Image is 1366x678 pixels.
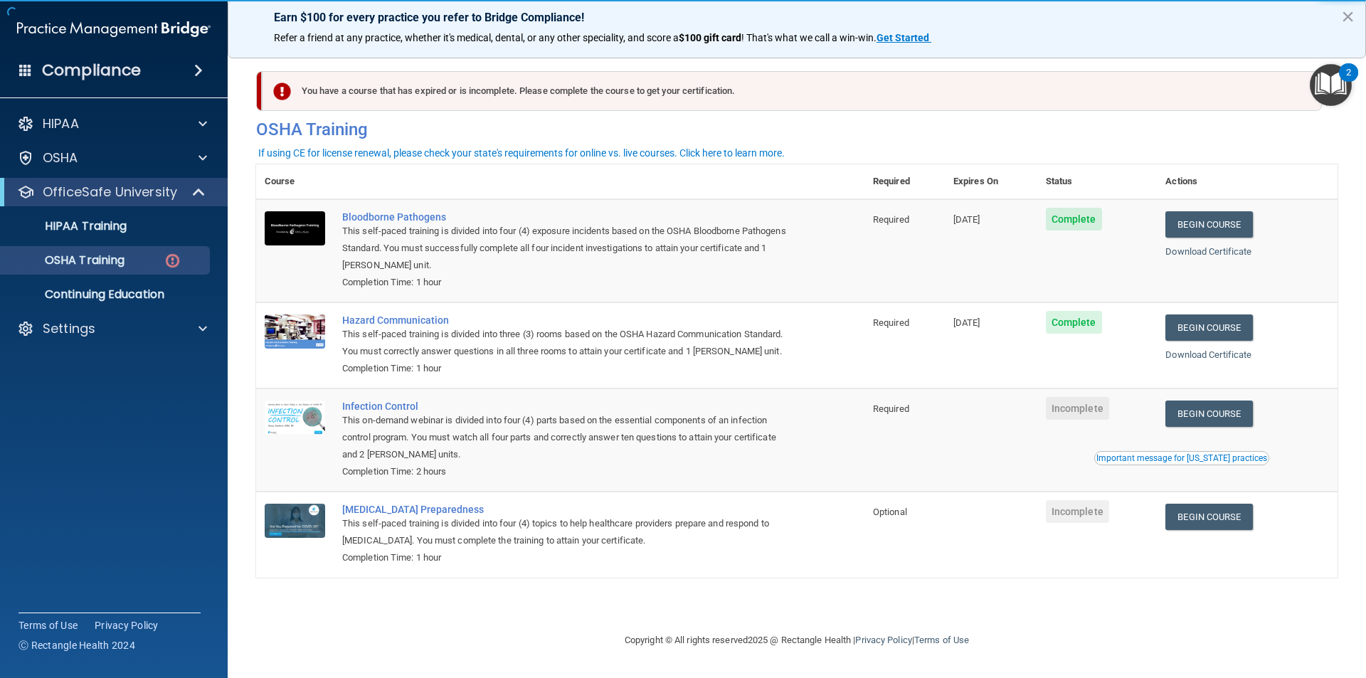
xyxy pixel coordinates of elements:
[17,184,206,201] a: OfficeSafe University
[873,214,909,225] span: Required
[18,638,135,652] span: Ⓒ Rectangle Health 2024
[43,149,78,166] p: OSHA
[1120,577,1349,634] iframe: Drift Widget Chat Controller
[9,287,203,302] p: Continuing Education
[1157,164,1338,199] th: Actions
[1046,397,1109,420] span: Incomplete
[1037,164,1158,199] th: Status
[256,120,1338,139] h4: OSHA Training
[9,219,127,233] p: HIPAA Training
[17,15,211,43] img: PMB logo
[741,32,877,43] span: ! That's what we call a win-win.
[537,618,1057,663] div: Copyright © All rights reserved 2025 @ Rectangle Health | |
[1046,311,1102,334] span: Complete
[274,11,1320,24] p: Earn $100 for every practice you refer to Bridge Compliance!
[18,618,78,632] a: Terms of Use
[256,164,334,199] th: Course
[342,549,793,566] div: Completion Time: 1 hour
[258,148,785,158] div: If using CE for license renewal, please check your state's requirements for online vs. live cours...
[342,223,793,274] div: This self-paced training is divided into four (4) exposure incidents based on the OSHA Bloodborne...
[342,211,793,223] a: Bloodborne Pathogens
[1096,454,1267,462] div: Important message for [US_STATE] practices
[342,412,793,463] div: This on-demand webinar is divided into four (4) parts based on the essential components of an inf...
[342,515,793,549] div: This self-paced training is divided into four (4) topics to help healthcare providers prepare and...
[342,274,793,291] div: Completion Time: 1 hour
[43,115,79,132] p: HIPAA
[1046,208,1102,231] span: Complete
[1346,73,1351,91] div: 2
[342,314,793,326] a: Hazard Communication
[953,317,980,328] span: [DATE]
[273,83,291,100] img: exclamation-circle-solid-danger.72ef9ffc.png
[342,463,793,480] div: Completion Time: 2 hours
[17,115,207,132] a: HIPAA
[1341,5,1355,28] button: Close
[95,618,159,632] a: Privacy Policy
[1165,401,1252,427] a: Begin Course
[1094,451,1269,465] button: Read this if you are a dental practitioner in the state of CA
[42,60,141,80] h4: Compliance
[342,504,793,515] a: [MEDICAL_DATA] Preparedness
[679,32,741,43] strong: $100 gift card
[342,401,793,412] a: Infection Control
[1310,64,1352,106] button: Open Resource Center, 2 new notifications
[914,635,969,645] a: Terms of Use
[17,149,207,166] a: OSHA
[873,317,909,328] span: Required
[262,71,1322,111] div: You have a course that has expired or is incomplete. Please complete the course to get your certi...
[1046,500,1109,523] span: Incomplete
[1165,211,1252,238] a: Begin Course
[873,507,907,517] span: Optional
[164,252,181,270] img: danger-circle.6113f641.png
[9,253,125,268] p: OSHA Training
[43,184,177,201] p: OfficeSafe University
[873,403,909,414] span: Required
[877,32,931,43] a: Get Started
[342,360,793,377] div: Completion Time: 1 hour
[864,164,945,199] th: Required
[1165,314,1252,341] a: Begin Course
[953,214,980,225] span: [DATE]
[1165,349,1251,360] a: Download Certificate
[274,32,679,43] span: Refer a friend at any practice, whether it's medical, dental, or any other speciality, and score a
[945,164,1037,199] th: Expires On
[17,320,207,337] a: Settings
[342,326,793,360] div: This self-paced training is divided into three (3) rooms based on the OSHA Hazard Communication S...
[43,320,95,337] p: Settings
[1165,246,1251,257] a: Download Certificate
[256,146,787,160] button: If using CE for license renewal, please check your state's requirements for online vs. live cours...
[855,635,911,645] a: Privacy Policy
[1165,504,1252,530] a: Begin Course
[877,32,929,43] strong: Get Started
